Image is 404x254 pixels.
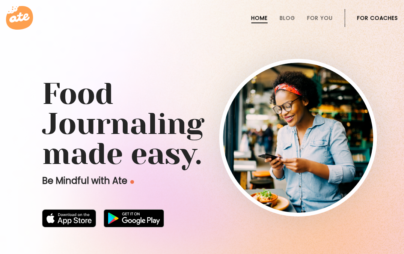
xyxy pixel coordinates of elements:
h1: Food Journaling made easy. [42,79,362,169]
a: Home [251,15,268,21]
img: home-hero-img-rounded.png [223,63,373,213]
a: Blog [280,15,295,21]
img: badge-download-apple.svg [42,209,96,227]
a: For Coaches [357,15,398,21]
p: Be Mindful with Ate [42,175,252,187]
img: badge-download-google.png [104,209,164,227]
a: For You [307,15,333,21]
